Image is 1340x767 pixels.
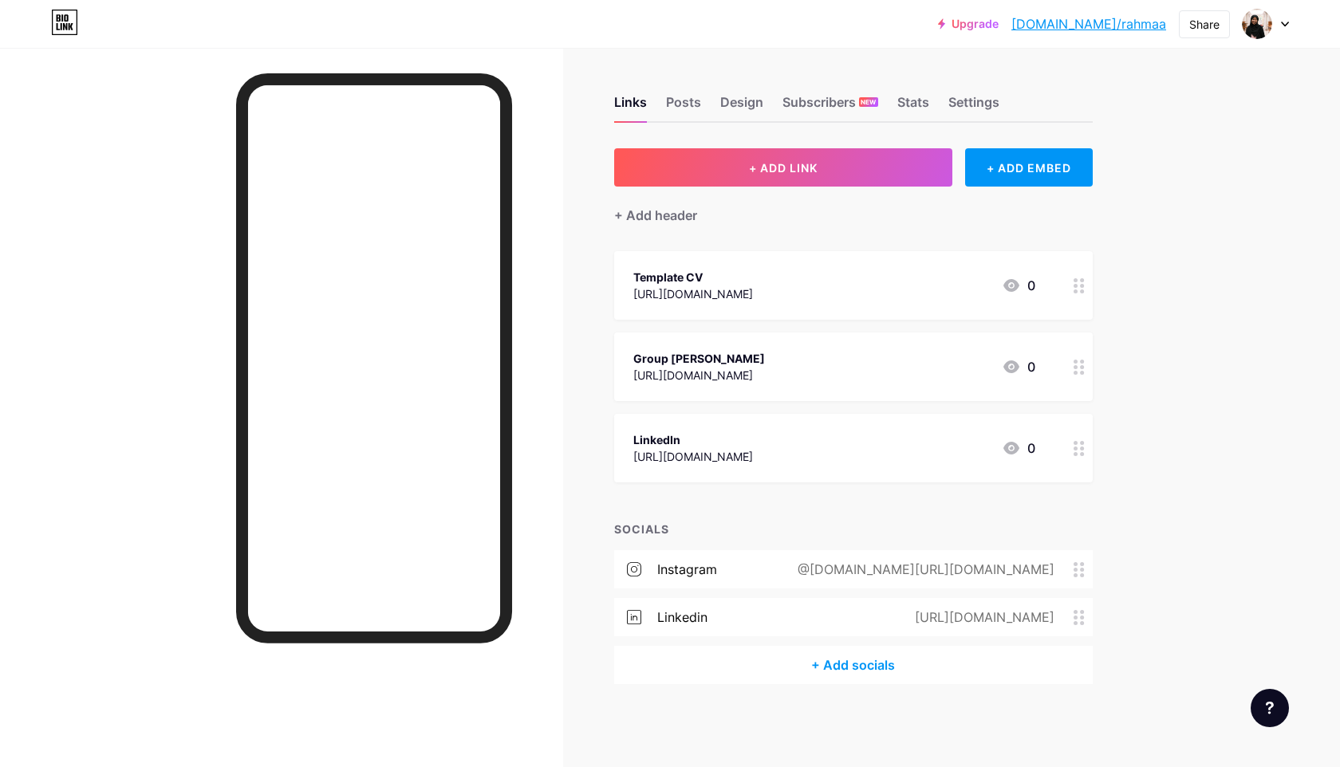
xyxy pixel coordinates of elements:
[657,560,717,579] div: instagram
[889,608,1074,627] div: [URL][DOMAIN_NAME]
[782,92,878,121] div: Subscribers
[897,92,929,121] div: Stats
[1002,357,1035,376] div: 0
[1002,276,1035,295] div: 0
[614,148,953,187] button: + ADD LINK
[948,92,999,121] div: Settings
[633,431,753,448] div: LinkedIn
[633,285,753,302] div: [URL][DOMAIN_NAME]
[861,97,876,107] span: NEW
[1189,16,1220,33] div: Share
[965,148,1092,187] div: + ADD EMBED
[633,350,765,367] div: Group [PERSON_NAME]
[614,646,1093,684] div: + Add socials
[633,269,753,285] div: Template CV
[1011,14,1166,33] a: [DOMAIN_NAME]/rahmaa
[938,18,999,30] a: Upgrade
[720,92,763,121] div: Design
[633,367,765,383] div: [URL][DOMAIN_NAME]
[657,608,707,627] div: linkedin
[772,560,1074,579] div: @[DOMAIN_NAME][URL][DOMAIN_NAME]
[749,161,818,175] span: + ADD LINK
[614,92,647,121] div: Links
[633,448,753,465] div: [URL][DOMAIN_NAME]
[666,92,701,121] div: Posts
[1242,9,1272,39] img: rahmaa
[1002,439,1035,458] div: 0
[614,206,697,225] div: + Add header
[614,521,1093,537] div: SOCIALS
